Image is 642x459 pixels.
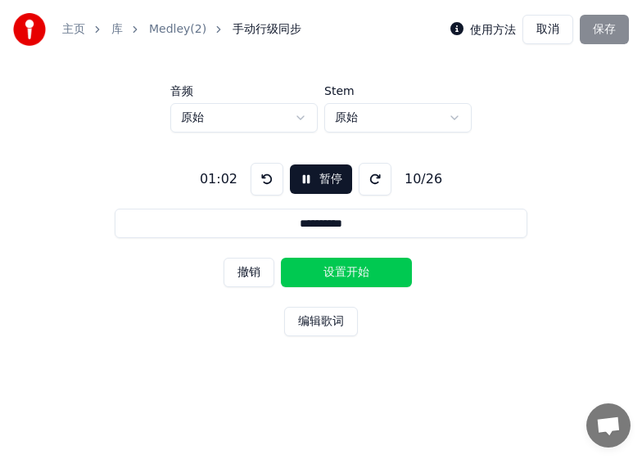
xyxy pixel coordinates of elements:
[398,169,449,189] div: 10 / 26
[290,164,352,194] button: 暂停
[284,307,358,336] button: 编辑歌词
[111,21,123,38] a: 库
[149,21,206,38] a: Medley(2)
[62,21,301,38] nav: breadcrumb
[224,258,274,287] button: 撤销
[470,24,516,35] label: 使用方法
[13,13,46,46] img: youka
[586,403,631,448] a: Open chat
[233,21,301,38] span: 手动行级同步
[281,258,412,287] button: 设置开始
[62,21,85,38] a: 主页
[324,85,472,97] label: Stem
[170,85,318,97] label: 音频
[522,15,573,44] button: 取消
[193,169,244,189] div: 01:02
